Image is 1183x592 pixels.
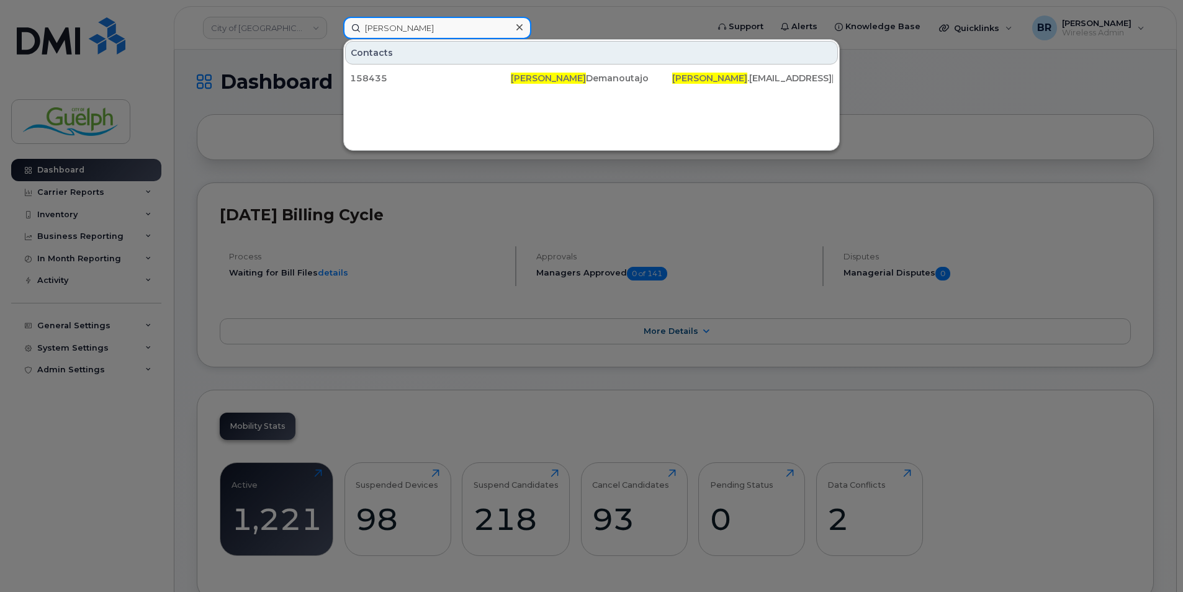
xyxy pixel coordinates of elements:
div: 158435 [350,72,511,84]
a: 158435[PERSON_NAME]Demanoutajo[PERSON_NAME].[EMAIL_ADDRESS][DOMAIN_NAME] [345,67,838,89]
span: [PERSON_NAME] [672,73,747,84]
span: [PERSON_NAME] [511,73,586,84]
div: .[EMAIL_ADDRESS][DOMAIN_NAME] [672,72,833,84]
div: Contacts [345,41,838,65]
div: Demanoutajo [511,72,672,84]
